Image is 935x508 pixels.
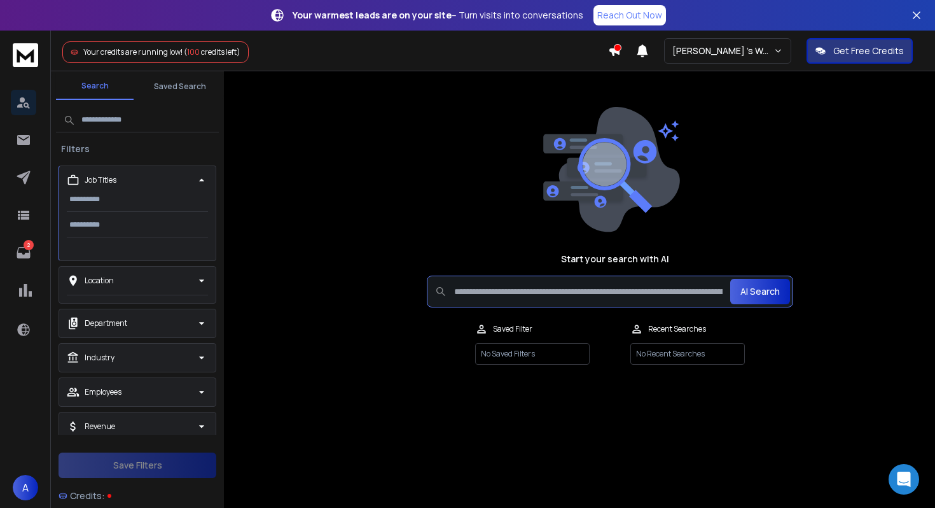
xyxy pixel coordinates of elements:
[184,46,240,57] span: ( credits left)
[672,45,773,57] p: [PERSON_NAME] 's Workspace
[85,318,127,328] p: Department
[85,276,114,286] p: Location
[13,475,38,500] button: A
[56,143,95,155] h3: Filters
[648,324,706,334] p: Recent Searches
[85,421,115,432] p: Revenue
[187,46,200,57] span: 100
[561,253,669,265] h1: Start your search with AI
[730,279,790,304] button: AI Search
[13,43,38,67] img: logo
[11,240,36,265] a: 2
[24,240,34,250] p: 2
[833,45,904,57] p: Get Free Credits
[889,464,919,495] div: Open Intercom Messenger
[807,38,913,64] button: Get Free Credits
[70,490,105,502] span: Credits:
[85,353,114,363] p: Industry
[475,343,590,365] p: No Saved Filters
[293,9,583,22] p: – Turn visits into conversations
[85,175,116,185] p: Job Titles
[540,107,680,232] img: image
[85,387,121,397] p: Employees
[56,73,134,100] button: Search
[597,9,662,22] p: Reach Out Now
[593,5,666,25] a: Reach Out Now
[141,74,219,99] button: Saved Search
[83,46,183,57] span: Your credits are running low!
[293,9,452,21] strong: Your warmest leads are on your site
[493,324,532,334] p: Saved Filter
[630,343,745,365] p: No Recent Searches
